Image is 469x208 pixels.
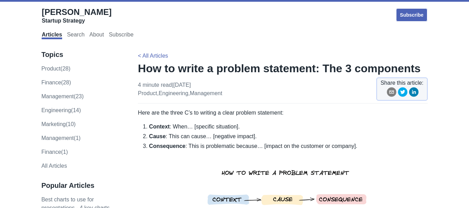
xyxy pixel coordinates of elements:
[409,87,419,99] button: linkedin
[41,93,84,99] a: management(23)
[149,123,427,131] li: : When… [specific situation].
[149,133,166,139] strong: Cause
[41,121,76,127] a: marketing(10)
[138,61,427,75] h1: How to write a problem statement: The 3 components
[41,50,123,59] h3: Topics
[396,8,428,22] a: Subscribe
[380,79,424,87] span: Share this article:
[149,124,170,130] strong: Context
[42,7,111,17] span: [PERSON_NAME]
[159,90,188,96] a: engineering
[42,7,111,24] a: [PERSON_NAME]Startup Strategy
[138,90,157,96] a: product
[41,80,71,85] a: finance(28)
[41,163,67,169] a: All Articles
[41,66,70,72] a: product(28)
[138,109,427,117] p: Here are the three C’s to writing a clear problem statement:
[42,17,111,24] div: Startup Strategy
[41,135,81,141] a: Management(1)
[41,107,81,113] a: engineering(14)
[138,53,168,59] a: < All Articles
[387,87,396,99] button: email
[109,32,133,39] a: Subscribe
[149,132,427,141] li: : This can cause… [negative impact].
[67,32,85,39] a: Search
[42,32,62,39] a: Articles
[41,149,68,155] a: Finance(1)
[149,143,185,149] strong: Consequence
[190,90,222,96] a: management
[41,181,123,190] h3: Popular Articles
[90,32,104,39] a: About
[398,87,408,99] button: twitter
[138,81,222,98] p: 4 minute read | [DATE] , ,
